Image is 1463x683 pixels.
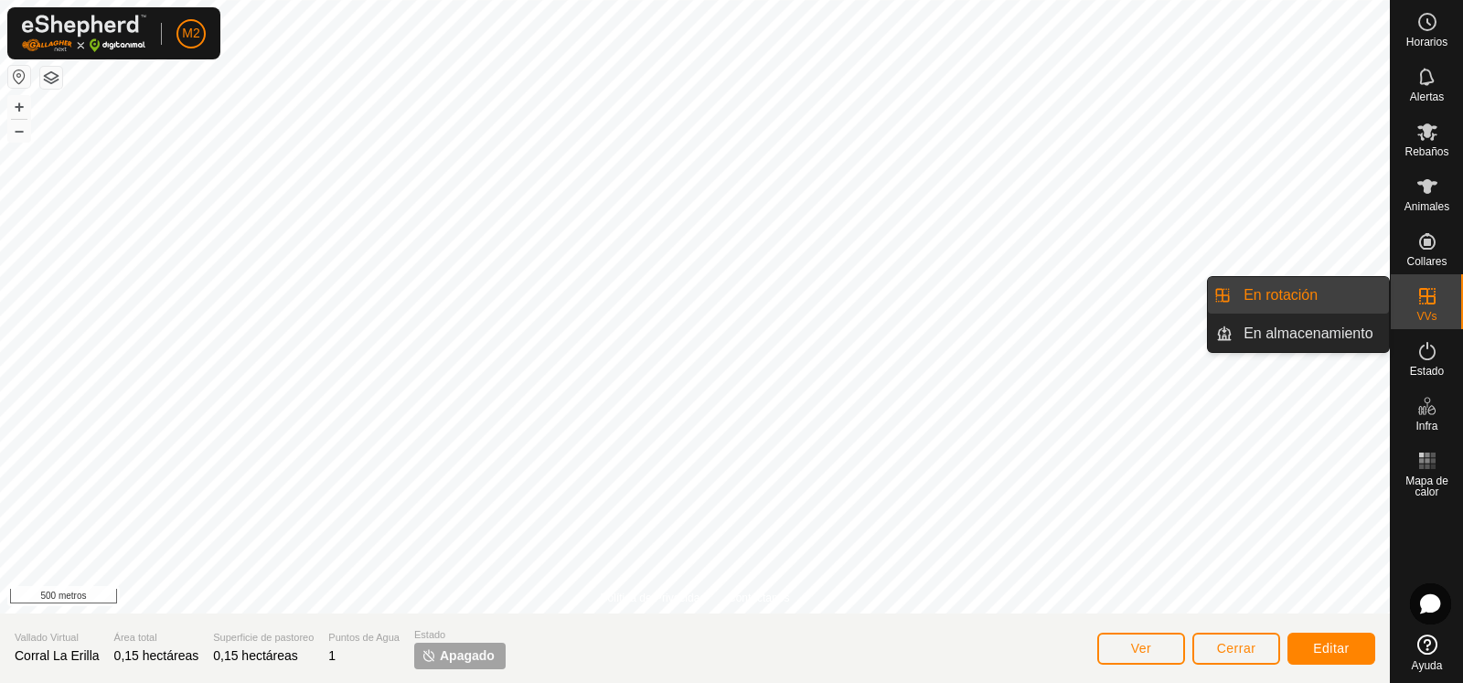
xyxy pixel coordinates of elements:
[182,26,199,40] font: M2
[328,648,336,663] font: 1
[1313,641,1350,656] font: Editar
[728,590,789,606] a: Contáctanos
[114,632,157,643] font: Área total
[1233,315,1389,352] a: En almacenamiento
[1391,627,1463,678] a: Ayuda
[213,632,314,643] font: Superficie de pastoreo
[1131,641,1152,656] font: Ver
[15,648,100,663] font: Corral La Erilla
[15,121,24,140] font: –
[601,592,706,604] font: Política de Privacidad
[328,632,400,643] font: Puntos de Agua
[1244,287,1318,303] font: En rotación
[40,67,62,89] button: Capas del Mapa
[1404,145,1448,158] font: Rebaños
[8,96,30,118] button: +
[440,648,495,663] font: Apagado
[15,632,79,643] font: Vallado Virtual
[1406,255,1447,268] font: Collares
[1217,641,1256,656] font: Cerrar
[1406,36,1447,48] font: Horarios
[1287,633,1375,665] button: Editar
[1412,659,1443,672] font: Ayuda
[114,648,199,663] font: 0,15 hectáreas
[1410,91,1444,103] font: Alertas
[1097,633,1185,665] button: Ver
[1416,310,1436,323] font: VVs
[414,629,445,640] font: Estado
[1192,633,1280,665] button: Cerrar
[1405,475,1448,498] font: Mapa de calor
[422,648,436,663] img: apagar
[1410,365,1444,378] font: Estado
[15,97,25,116] font: +
[1415,420,1437,432] font: Infra
[8,66,30,88] button: Restablecer mapa
[22,15,146,52] img: Logotipo de Gallagher
[1208,277,1389,314] li: En rotación
[8,120,30,142] button: –
[1244,325,1372,341] font: En almacenamiento
[1404,200,1449,213] font: Animales
[601,590,706,606] a: Política de Privacidad
[213,648,298,663] font: 0,15 hectáreas
[1233,277,1389,314] a: En rotación
[1208,315,1389,352] li: En almacenamiento
[728,592,789,604] font: Contáctanos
